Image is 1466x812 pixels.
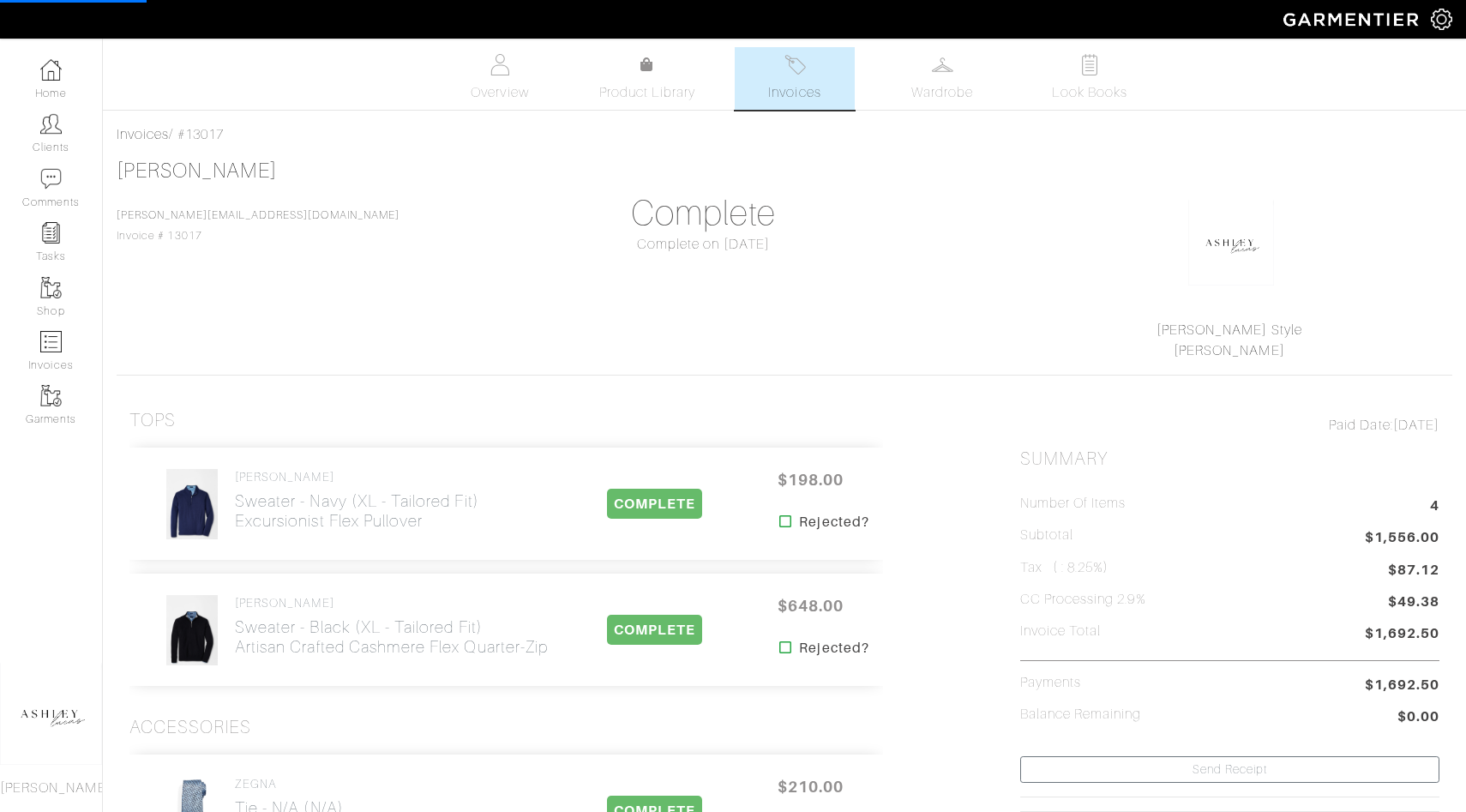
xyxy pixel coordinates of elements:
[587,55,707,103] a: Product Library
[1020,592,1146,608] h5: CC Processing 2.9%
[1020,756,1439,783] a: Send Receipt
[1020,496,1127,512] h5: Number of Items
[235,777,396,791] h4: ZEGNA
[440,47,560,110] a: Overview
[40,113,62,135] img: clients-icon-6bae9207a08558b7cb47a8932f037763ab4055f8c8b6bfacd5dc20c3e0201464.png
[1020,560,1109,576] h5: Tax ( : 8.25%)
[1188,200,1274,286] img: okhkJxsQsug8ErY7G9ypRsDh.png
[799,638,868,659] strong: Rejected?
[235,617,548,657] h2: Sweater - Black (XL - Tailored Fit) Artisan Crafted Cashmere Flex Quarter-Zip
[759,461,862,498] span: $198.00
[40,277,62,298] img: garments-icon-b7da505a4dc4fd61783c78ac3ca0ef83fa9d6f193b1c9dc38574b1d14d53ca28.png
[1365,675,1439,695] span: $1,692.50
[40,222,62,244] img: reminder-icon-8004d30b9f0a5d33ae49ab947aed9ed385cf756f9e5892f1edd6e32f2345188e.png
[735,47,855,110] a: Invoices
[235,470,479,531] a: [PERSON_NAME] Sweater - Navy (XL - Tailored Fit)Excursionist Flex Pullover
[1365,527,1439,550] span: $1,556.00
[599,82,696,103] span: Product Library
[165,594,219,666] img: LZFKQhKFCbULyF8ab7JdSw8c
[1365,623,1439,647] span: $1,692.50
[117,124,1452,145] div: / #13017
[1397,707,1439,730] span: $0.00
[117,209,400,242] span: Invoice # 13017
[1329,418,1393,433] span: Paid Date:
[40,59,62,81] img: dashboard-icon-dbcd8f5a0b271acd01030246c82b418ddd0df26cd7fceb0bd07c9910d44c42f6.png
[1388,592,1439,615] span: $49.38
[911,82,973,103] span: Wardrobe
[759,587,862,624] span: $648.00
[40,168,62,189] img: comment-icon-a0a6a9ef722e966f86d9cbdc48e553b5cf19dbc54f86b18d962a5391bc8f6eb6.png
[494,234,913,255] div: Complete on [DATE]
[235,596,548,611] h4: [PERSON_NAME]
[1431,9,1452,30] img: gear-icon-white-bd11855cb880d31180b6d7d6211b90ccbf57a29d726f0c71d8c61bd08dd39cc2.png
[117,159,277,182] a: [PERSON_NAME]
[1020,707,1142,723] h5: Balance Remaining
[768,82,820,103] span: Invoices
[117,209,400,221] a: [PERSON_NAME][EMAIL_ADDRESS][DOMAIN_NAME]
[799,512,868,532] strong: Rejected?
[235,470,479,484] h4: [PERSON_NAME]
[1157,322,1302,338] a: [PERSON_NAME] Style
[1174,343,1285,358] a: [PERSON_NAME]
[1020,623,1102,640] h5: Invoice Total
[1030,47,1150,110] a: Look Books
[1020,448,1439,470] h2: Summary
[129,717,252,738] h3: Accessories
[1430,496,1439,519] span: 4
[607,615,702,645] span: COMPLETE
[1079,54,1101,75] img: todo-9ac3debb85659649dc8f770b8b6100bb5dab4b48dedcbae339e5042a72dfd3cc.svg
[784,54,806,75] img: orders-27d20c2124de7fd6de4e0e44c1d41de31381a507db9b33961299e4e07d508b8c.svg
[40,331,62,352] img: orders-icon-0abe47150d42831381b5fb84f609e132dff9fe21cb692f30cb5eec754e2cba89.png
[932,54,953,75] img: wardrobe-487a4870c1b7c33e795ec22d11cfc2ed9d08956e64fb3008fe2437562e282088.svg
[494,193,913,234] h1: Complete
[129,410,176,431] h3: Tops
[40,385,62,406] img: garments-icon-b7da505a4dc4fd61783c78ac3ca0ef83fa9d6f193b1c9dc38574b1d14d53ca28.png
[1388,560,1439,580] span: $87.12
[1275,4,1431,34] img: garmentier-logo-header-white-b43fb05a5012e4ada735d5af1a66efaba907eab6374d6393d1fbf88cb4ef424d.png
[1020,675,1081,691] h5: Payments
[165,468,219,540] img: wdzrjCPDRgbv5cP7h56wNBCp
[490,54,511,75] img: basicinfo-40fd8af6dae0f16599ec9e87c0ef1c0a1fdea2edbe929e3d69a839185d80c458.svg
[471,82,528,103] span: Overview
[235,491,479,531] h2: Sweater - Navy (XL - Tailored Fit) Excursionist Flex Pullover
[117,127,169,142] a: Invoices
[1052,82,1128,103] span: Look Books
[607,489,702,519] span: COMPLETE
[759,768,862,805] span: $210.00
[1020,415,1439,436] div: [DATE]
[235,596,548,657] a: [PERSON_NAME] Sweater - Black (XL - Tailored Fit)Artisan Crafted Cashmere Flex Quarter-Zip
[882,47,1002,110] a: Wardrobe
[1020,527,1073,544] h5: Subtotal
